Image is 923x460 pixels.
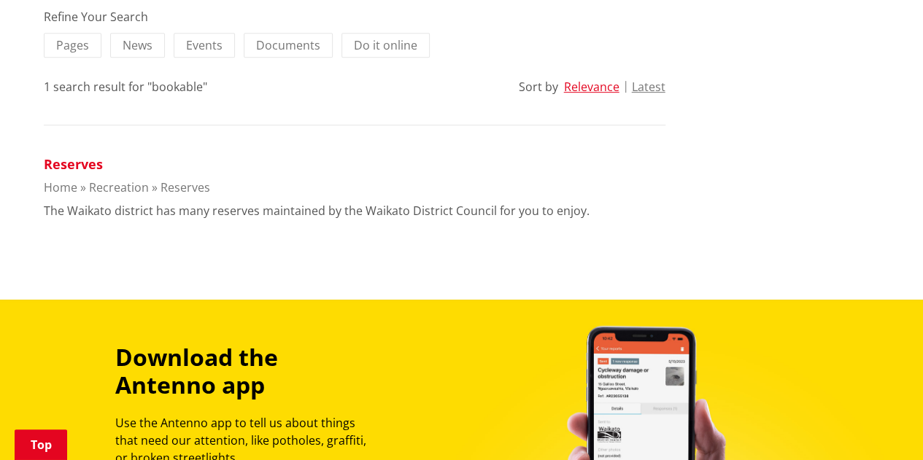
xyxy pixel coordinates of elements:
[186,37,223,53] span: Events
[161,179,210,195] a: Reserves
[56,37,89,53] span: Pages
[256,37,320,53] span: Documents
[44,155,103,173] a: Reserves
[856,399,908,451] iframe: Messenger Launcher
[354,37,417,53] span: Do it online
[44,202,590,219] p: The Waikato district has many reserves maintained by the Waikato District Council for you to enjoy.
[44,8,665,26] div: Refine Your Search
[632,80,665,93] button: Latest
[519,78,558,95] div: Sort by
[89,179,149,195] a: Recreation
[44,179,77,195] a: Home
[44,78,207,95] div: 1 search result for "bookable"
[564,80,619,93] button: Relevance
[123,37,152,53] span: News
[115,343,379,399] h3: Download the Antenno app
[15,429,67,460] a: Top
